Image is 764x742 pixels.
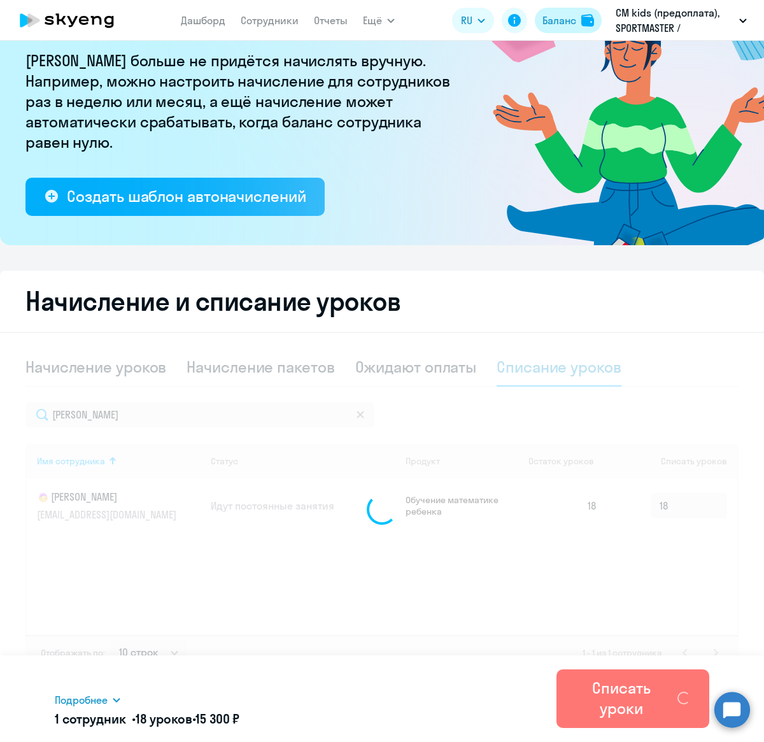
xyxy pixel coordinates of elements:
button: Создать шаблон автоначислений [25,178,325,216]
button: RU [452,8,494,33]
button: Ещё [363,8,395,33]
h5: 1 сотрудник • • [55,710,239,728]
span: 18 уроков [136,711,192,727]
a: Дашборд [181,14,225,27]
div: Создать шаблон автоначислений [67,186,306,206]
p: [PERSON_NAME] больше не придётся начислять вручную. Например, можно настроить начисление для сотр... [25,50,458,152]
a: Сотрудники [241,14,299,27]
a: Отчеты [314,14,348,27]
h2: Начисление и списание уроков [25,286,739,317]
img: balance [581,14,594,27]
span: Подробнее [55,692,108,708]
button: СМ kids (предоплата), SPORTMASTER / Спортмастер _ Кафетерий [609,5,753,36]
button: Списать уроки [556,669,709,728]
span: Ещё [363,13,382,28]
div: Баланс [542,13,576,28]
div: Списать уроки [574,678,668,718]
p: СМ kids (предоплата), SPORTMASTER / Спортмастер _ Кафетерий [616,5,734,36]
button: Балансbalance [535,8,602,33]
span: 15 300 ₽ [195,711,239,727]
span: RU [461,13,472,28]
